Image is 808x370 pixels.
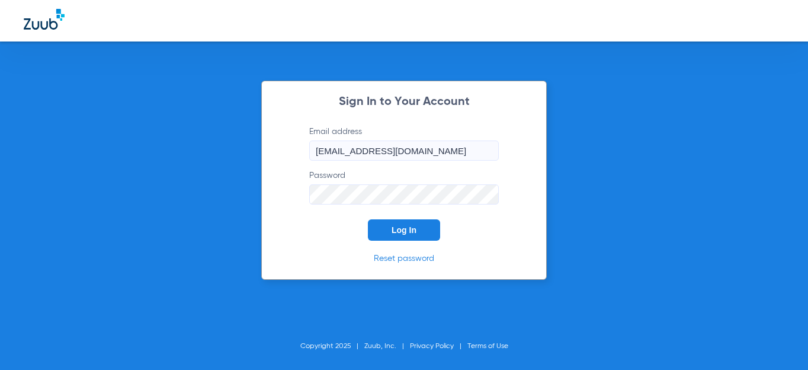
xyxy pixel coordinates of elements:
[24,9,65,30] img: Zuub Logo
[410,343,454,350] a: Privacy Policy
[309,170,499,205] label: Password
[374,254,434,263] a: Reset password
[309,141,499,161] input: Email address
[467,343,508,350] a: Terms of Use
[309,126,499,161] label: Email address
[364,340,410,352] li: Zuub, Inc.
[300,340,364,352] li: Copyright 2025
[368,219,440,241] button: Log In
[291,96,517,108] h2: Sign In to Your Account
[309,184,499,205] input: Password
[392,225,416,235] span: Log In
[749,313,808,370] iframe: Chat Widget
